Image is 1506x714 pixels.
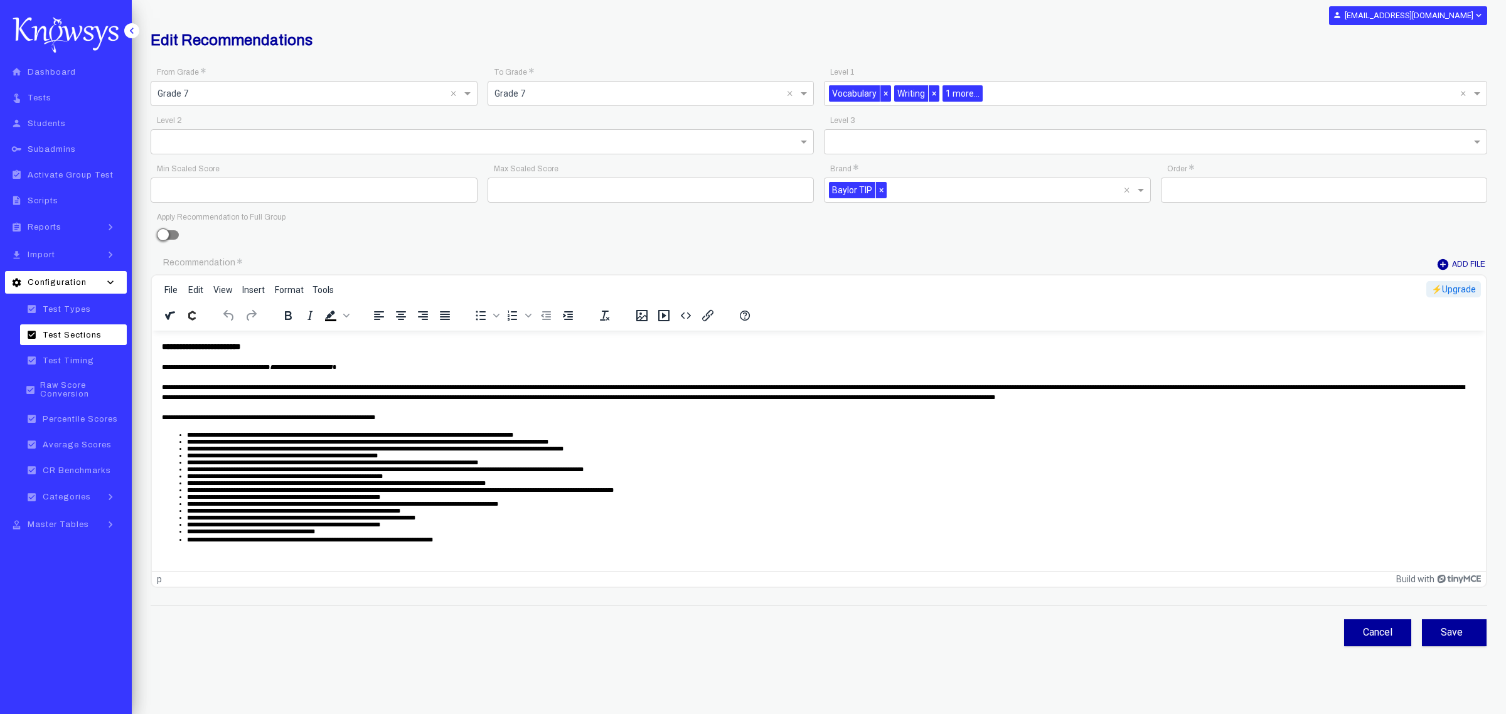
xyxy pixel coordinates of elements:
[28,68,76,77] span: Dashboard
[434,307,456,324] button: Justify
[24,465,40,476] i: check_box
[787,86,798,101] span: Clear all
[451,86,461,101] span: Clear all
[218,307,240,324] button: Undo
[697,307,718,324] button: Insert/edit link
[28,93,51,102] span: Tests
[28,223,61,232] span: Reports
[1460,86,1471,101] span: Clear all
[875,182,887,198] span: ×
[101,491,120,503] i: keyboard_arrow_right
[240,307,262,324] button: Redo
[43,305,91,314] span: Test Types
[535,307,557,324] button: Decrease indent
[43,331,102,339] span: Test Sections
[9,144,24,154] i: key
[412,307,434,324] button: Align right
[101,518,120,531] i: keyboard_arrow_right
[28,196,58,205] span: Scripts
[9,92,24,103] i: touch_app
[43,466,111,475] span: CR Benchmarks
[9,520,24,530] i: approval
[9,118,24,129] i: person
[829,182,875,198] span: Baylor TIP
[43,415,118,424] span: Percentile Scores
[9,195,24,206] i: description
[24,492,40,503] i: check_box
[24,304,40,314] i: check_box
[880,85,891,102] span: ×
[1344,619,1411,646] button: Cancel
[312,285,334,295] span: Tools
[1345,11,1473,20] b: [EMAIL_ADDRESS][DOMAIN_NAME]
[299,307,321,324] button: Italic
[830,68,854,77] app-required-indication: Level 1
[40,381,123,398] span: Raw Score Conversion
[734,307,756,324] button: Help
[1473,10,1483,21] i: expand_more
[653,307,675,324] button: Insert/edit media
[1422,619,1487,646] button: Save
[321,307,353,324] div: Background color Black
[277,307,299,324] button: Bold
[28,278,87,287] span: Configuration
[631,307,653,324] button: Insert/edit image
[494,164,558,173] app-required-indication: Max Scaled Score
[152,331,1486,571] iframe: Rich Text Area
[830,164,858,173] app-required-indication: Brand
[157,164,220,173] app-required-indication: Min Scaled Score
[1396,574,1481,584] a: Build with TinyMCE
[125,24,138,37] i: keyboard_arrow_left
[503,307,535,324] div: Numbered list
[28,145,76,154] span: Subadmins
[101,276,120,289] i: keyboard_arrow_down
[494,68,533,77] app-required-indication: To Grade
[157,116,182,125] app-required-indication: Level 2
[43,440,112,449] span: Average Scores
[101,248,120,261] i: keyboard_arrow_right
[557,307,579,324] button: Increase indent
[829,85,880,102] span: Vocabulary
[943,85,983,102] span: 1 more...
[675,307,697,324] button: Source code
[43,493,91,501] span: Categories
[157,213,286,221] app-required-indication: Apply Recommendation to Full Group
[24,385,37,395] i: check_box
[28,171,114,179] span: Activate Group Test
[28,119,66,128] span: Students
[24,439,40,450] i: check_box
[242,285,265,295] span: Insert
[101,221,120,233] i: keyboard_arrow_right
[1167,164,1194,173] app-required-indication: Order
[157,68,205,77] app-required-indication: From Grade
[275,285,304,295] span: Format
[213,285,233,295] span: View
[9,67,24,77] i: home
[188,285,203,295] span: Edit
[9,277,24,288] i: settings
[163,258,242,267] app-required-indication: Recommendation
[1333,11,1342,19] i: person
[28,520,89,529] span: Master Tables
[9,222,24,233] i: assignment
[1436,258,1450,271] i: add_circle
[157,574,162,584] div: p
[24,355,40,366] i: check_box
[24,413,40,424] i: check_box
[1435,258,1487,271] button: add_circleAdd File
[164,285,178,295] span: File
[471,307,503,324] div: Bullet list
[390,307,412,324] button: Align center
[151,31,1035,49] h2: Edit Recommendations
[181,307,203,324] button: Insert a chemistry formula - ChemType
[928,85,939,102] span: ×
[24,329,40,340] i: check_box
[9,169,24,180] i: assignment_turned_in
[1124,183,1135,198] span: Clear all
[1426,281,1481,298] a: ⚡️Upgrade
[594,307,616,324] button: Clear formatting
[368,307,390,324] button: Align left
[894,85,928,102] span: Writing
[43,356,94,365] span: Test Timing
